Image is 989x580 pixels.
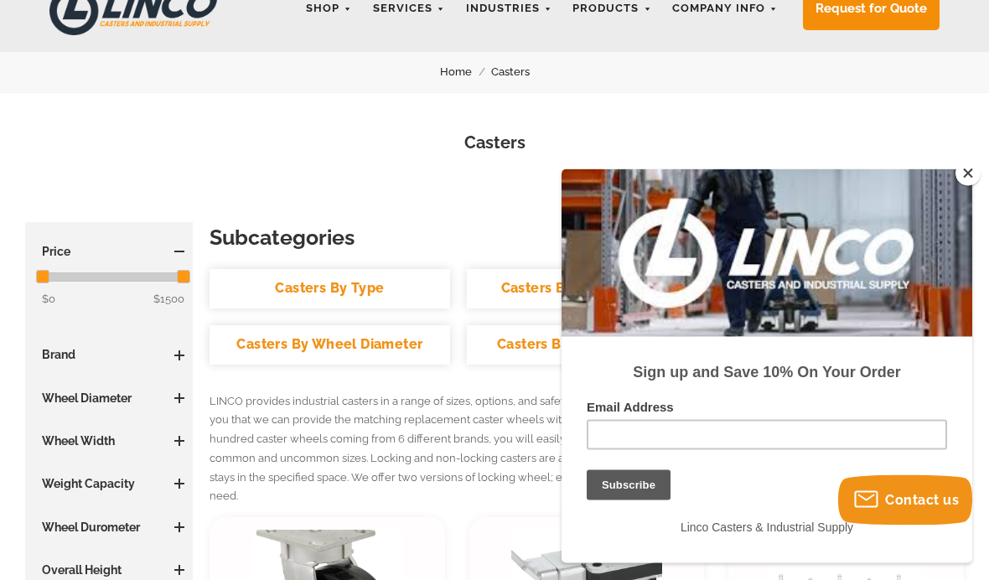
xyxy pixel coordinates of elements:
p: LINCO provides industrial casters in a range of sizes, options, and safety features. Our casters ... [210,393,964,508]
h3: Brand [34,347,184,364]
h1: Casters [25,132,964,156]
strong: Sign up and Save 10% On Your Order [71,194,339,211]
a: Casters By Wheel Material [467,326,707,365]
a: Casters By Wheel Diameter [210,326,450,365]
button: Contact us [838,475,972,526]
h3: Wheel Width [34,433,184,450]
h3: Weight Capacity [34,476,184,493]
h3: Overall Height [34,562,184,579]
label: Email Address [25,230,386,251]
h3: Price [34,244,184,261]
span: Linco Casters & Industrial Supply [119,351,292,365]
h3: Wheel Diameter [34,391,184,407]
a: Casters By Type [210,270,450,309]
span: $1500 [153,291,184,309]
button: Close [955,161,981,186]
span: $0 [42,293,55,306]
a: Casters [491,64,549,82]
a: Casters By Load Capacity [467,270,707,309]
a: Home [440,64,491,82]
h3: Wheel Durometer [34,520,184,536]
span: Contact us [885,492,959,508]
h3: Subcategories [210,223,964,253]
input: Subscribe [25,301,109,331]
